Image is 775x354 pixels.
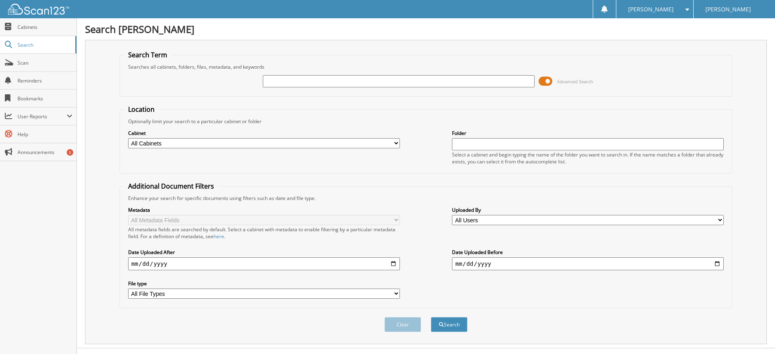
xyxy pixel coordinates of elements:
div: Searches all cabinets, folders, files, metadata, and keywords [124,63,728,70]
label: Metadata [128,206,400,213]
span: Bookmarks [17,95,72,102]
label: Cabinet [128,130,400,137]
label: Uploaded By [452,206,724,213]
button: Search [431,317,467,332]
span: [PERSON_NAME] [628,7,674,12]
button: Clear [384,317,421,332]
legend: Additional Document Filters [124,182,218,191]
span: Announcements [17,149,72,156]
div: Select a cabinet and begin typing the name of the folder you want to search in. If the name match... [452,151,724,165]
div: Optionally limit your search to a particular cabinet or folder [124,118,728,125]
span: User Reports [17,113,67,120]
div: Enhance your search for specific documents using filters such as date and file type. [124,195,728,202]
label: Folder [452,130,724,137]
label: Date Uploaded Before [452,249,724,256]
label: Date Uploaded After [128,249,400,256]
span: Cabinets [17,24,72,30]
h1: Search [PERSON_NAME] [85,22,767,36]
span: Advanced Search [557,78,593,85]
div: 5 [67,149,73,156]
span: Scan [17,59,72,66]
span: Reminders [17,77,72,84]
span: [PERSON_NAME] [705,7,751,12]
img: scan123-logo-white.svg [8,4,69,15]
div: All metadata fields are searched by default. Select a cabinet with metadata to enable filtering b... [128,226,400,240]
legend: Search Term [124,50,171,59]
input: start [128,257,400,270]
a: here [214,233,224,240]
span: Help [17,131,72,138]
label: File type [128,280,400,287]
legend: Location [124,105,159,114]
input: end [452,257,724,270]
iframe: Chat Widget [734,315,775,354]
span: Search [17,41,71,48]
